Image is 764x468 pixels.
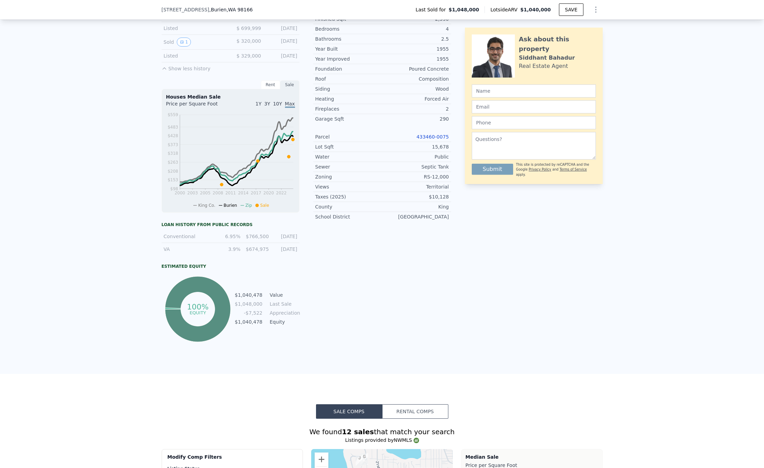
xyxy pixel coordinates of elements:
td: $1,040,478 [234,318,263,326]
div: Public [382,153,449,160]
div: 2 [382,105,449,112]
tspan: 2011 [225,191,236,195]
div: 290 [382,115,449,122]
span: 1Y [255,101,261,106]
div: We found that match your search [162,427,603,437]
td: $1,048,000 [234,300,263,308]
button: SAVE [559,3,583,16]
div: Year Improved [315,55,382,62]
div: Water [315,153,382,160]
tspan: 2008 [213,191,223,195]
td: -$7,522 [234,309,263,317]
div: Siding [315,85,382,92]
tspan: 2022 [276,191,287,195]
input: Phone [472,116,596,129]
div: 4 [382,26,449,32]
div: Ask about this property [519,34,596,54]
a: 433460-0075 [416,134,449,140]
div: Bathrooms [315,35,382,42]
tspan: 2000 [174,191,185,195]
div: Price per Square Foot [166,100,231,111]
div: RS-12,000 [382,173,449,180]
span: , Burien [209,6,253,13]
div: [DATE] [267,38,297,47]
button: Submit [472,164,513,175]
div: Bedrooms [315,26,382,32]
div: Estimated Equity [162,264,299,269]
tspan: $208 [167,169,178,174]
span: $ 329,000 [236,53,261,59]
span: Burien [224,203,237,208]
div: Sewer [315,163,382,170]
div: Composition [382,75,449,82]
span: 3Y [264,101,270,106]
tspan: 2017 [251,191,261,195]
div: VA [164,246,212,253]
div: School District [315,213,382,220]
div: Real Estate Agent [519,62,568,70]
div: Parcel [315,133,382,140]
tspan: 2005 [200,191,211,195]
span: Max [285,101,295,108]
td: Equity [268,318,299,326]
div: Territorial [382,183,449,190]
button: Show Options [589,3,603,17]
div: Lot Sqft [315,143,382,150]
tspan: equity [190,310,206,315]
div: Taxes (2025) [315,193,382,200]
button: Rental Comps [382,404,448,419]
div: [DATE] [273,246,297,253]
div: Sold [164,38,225,47]
div: Poured Concrete [382,65,449,72]
div: [DATE] [273,233,297,240]
tspan: $483 [167,125,178,130]
tspan: $373 [167,142,178,147]
a: Terms of Service [560,167,587,171]
span: [STREET_ADDRESS] [162,6,210,13]
div: $10,128 [382,193,449,200]
div: Median Sale [466,454,598,460]
a: Privacy Policy [529,167,551,171]
div: Modify Comp Filters [167,454,297,466]
div: Garage Sqft [315,115,382,122]
span: $1,048,000 [449,6,479,13]
span: Lotside ARV [490,6,520,13]
button: Zoom in [315,452,328,466]
div: $766,500 [245,233,269,240]
tspan: $318 [167,151,178,156]
tspan: 100% [187,303,209,311]
span: 10Y [273,101,282,106]
div: County [315,203,382,210]
div: 15706 25th Ave SW [360,453,368,465]
span: Zip [245,203,252,208]
span: $ 320,000 [236,38,261,44]
div: $674,975 [245,246,269,253]
span: Sale [260,203,269,208]
img: NWMLS Logo [414,438,419,443]
tspan: $428 [167,133,178,138]
div: Sale [280,80,299,89]
div: [GEOGRAPHIC_DATA] [382,213,449,220]
button: Sale Comps [316,404,382,419]
tspan: $263 [167,160,178,165]
div: Forced Air [382,95,449,102]
div: 15717 25th Ave SW [356,455,363,466]
input: Email [472,100,596,113]
tspan: 2020 [263,191,274,195]
td: $1,040,478 [234,291,263,299]
div: 1955 [382,45,449,52]
div: [DATE] [267,25,297,32]
div: Listings provided by NWMLS [162,437,603,444]
span: , WA 98166 [226,7,253,12]
div: Roof [315,75,382,82]
div: Loan history from public records [162,222,299,227]
button: Show less history [162,62,211,72]
div: Zoning [315,173,382,180]
tspan: $559 [167,112,178,117]
div: Siddhant Bahadur [519,54,575,62]
tspan: 2014 [238,191,248,195]
span: $ 699,999 [236,26,261,31]
div: Views [315,183,382,190]
div: 15,678 [382,143,449,150]
div: Foundation [315,65,382,72]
